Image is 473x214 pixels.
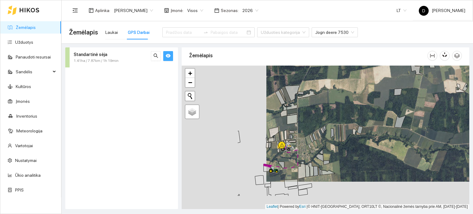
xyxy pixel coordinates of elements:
[153,53,158,59] span: search
[185,105,199,119] a: Layers
[185,69,195,78] a: Zoom in
[16,66,51,78] span: Sandėlis
[188,69,192,77] span: +
[15,173,41,178] a: Ūkio analitika
[151,51,161,61] button: search
[69,4,81,17] button: menu-fold
[265,204,469,209] div: | Powered by © HNIT-[GEOGRAPHIC_DATA]; ORT10LT ©, Nacionalinė žemės tarnyba prie AM, [DATE]-[DATE]
[221,7,239,14] span: Sezonas :
[95,7,110,14] span: Aplinka :
[315,28,354,37] span: Jogn deere 7530
[74,58,119,64] span: 1.41ha / 7.87km / 1h 19min
[105,29,118,36] div: Laukai
[428,53,437,58] span: column-width
[128,29,150,36] div: GPS Darbai
[16,25,36,30] a: Žemėlapis
[427,51,437,61] button: column-width
[299,204,306,209] a: Esri
[16,55,51,59] a: Panaudoti resursai
[114,6,153,15] span: Dovydas Baršauskas
[242,6,258,15] span: 2026
[16,114,37,119] a: Inventorius
[185,78,195,87] a: Zoom out
[188,79,192,86] span: −
[187,6,203,15] span: Visos
[89,8,94,13] span: layout
[16,128,42,133] a: Meteorologija
[189,47,427,64] div: Žemėlapis
[15,188,24,192] a: PPIS
[203,30,208,35] span: swap-right
[15,158,37,163] a: Nustatymai
[16,99,30,104] a: Įmonės
[72,8,78,13] span: menu-fold
[74,52,107,57] strong: Standartinė sėja
[164,8,169,13] span: shop
[214,8,219,13] span: calendar
[211,29,245,36] input: Pabaigos data
[185,91,195,101] button: Initiate a new search
[15,143,33,148] a: Vartotojai
[307,204,308,209] span: |
[163,51,173,61] button: eye
[15,40,33,45] a: Užduotys
[397,6,406,15] span: LT
[166,29,201,36] input: Pradžios data
[69,27,98,37] span: Žemėlapis
[267,204,278,209] a: Leaflet
[422,6,425,16] span: D
[65,47,178,67] div: Standartinė sėja1.41ha / 7.87km / 1h 19minsearcheye
[203,30,208,35] span: to
[16,84,31,89] a: Kultūros
[171,7,184,14] span: Įmonė :
[166,53,171,59] span: eye
[419,8,465,13] span: [PERSON_NAME]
